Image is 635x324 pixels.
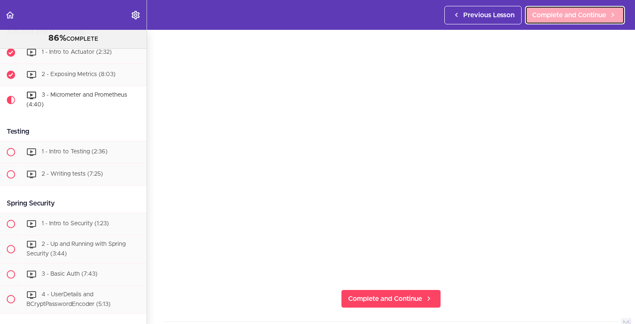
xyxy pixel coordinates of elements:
[164,20,618,276] iframe: Video Player
[5,10,15,20] svg: Back to course curriculum
[26,241,126,257] span: 2 - Up and Running with Spring Security (3:44)
[42,50,112,55] span: 1 - Intro to Actuator (2:32)
[42,171,103,177] span: 2 - Writing tests (7:25)
[26,92,127,108] span: 3 - Micrometer and Prometheus (4:40)
[341,290,441,308] a: Complete and Continue
[131,10,141,20] svg: Settings Menu
[348,294,422,304] span: Complete and Continue
[42,271,97,277] span: 3 - Basic Auth (7:43)
[463,10,514,20] span: Previous Lesson
[444,6,522,24] a: Previous Lesson
[48,34,66,42] span: 86%
[532,10,606,20] span: Complete and Continue
[26,292,110,307] span: 4 - UserDetails and BCryptPasswordEncoder (5:13)
[42,149,108,155] span: 1 - Intro to Testing (2:36)
[42,221,109,227] span: 1 - Intro to Security (1:23)
[42,72,115,78] span: 2 - Exposing Metrics (8:03)
[10,33,136,44] div: COMPLETE
[525,6,625,24] a: Complete and Continue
